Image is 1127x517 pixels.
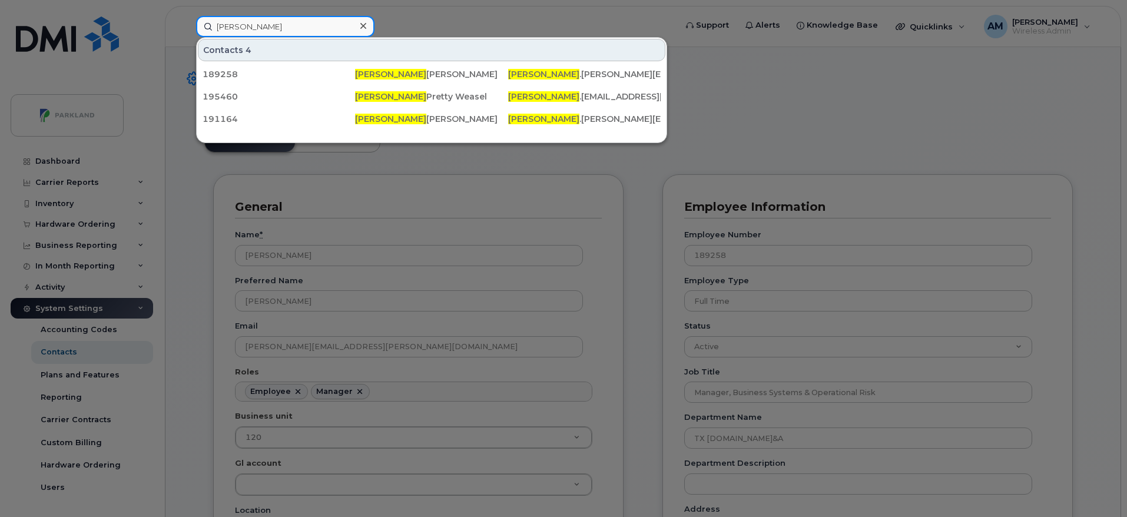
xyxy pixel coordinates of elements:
[203,113,355,125] div: 191164
[198,108,665,130] a: 191164[PERSON_NAME][PERSON_NAME][PERSON_NAME].[PERSON_NAME][EMAIL_ADDRESS][DOMAIN_NAME]
[355,114,426,124] span: [PERSON_NAME]
[355,113,508,125] div: [PERSON_NAME]
[355,69,426,79] span: [PERSON_NAME]
[355,91,426,102] span: [PERSON_NAME]
[246,44,251,56] span: 4
[508,91,661,102] div: .[EMAIL_ADDRESS][DOMAIN_NAME]
[508,113,661,125] div: .[PERSON_NAME][EMAIL_ADDRESS][DOMAIN_NAME]
[203,91,355,102] div: 195460
[508,69,579,79] span: [PERSON_NAME]
[508,91,579,102] span: [PERSON_NAME]
[198,39,665,61] div: Contacts
[508,68,661,80] div: .[PERSON_NAME][EMAIL_ADDRESS][DOMAIN_NAME]
[508,114,579,124] span: [PERSON_NAME]
[198,86,665,107] a: 195460[PERSON_NAME]Pretty Weasel[PERSON_NAME].[EMAIL_ADDRESS][DOMAIN_NAME]
[355,91,508,102] div: Pretty Weasel
[198,64,665,85] a: 189258[PERSON_NAME][PERSON_NAME][PERSON_NAME].[PERSON_NAME][EMAIL_ADDRESS][DOMAIN_NAME]
[355,68,508,80] div: [PERSON_NAME]
[203,68,355,80] div: 189258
